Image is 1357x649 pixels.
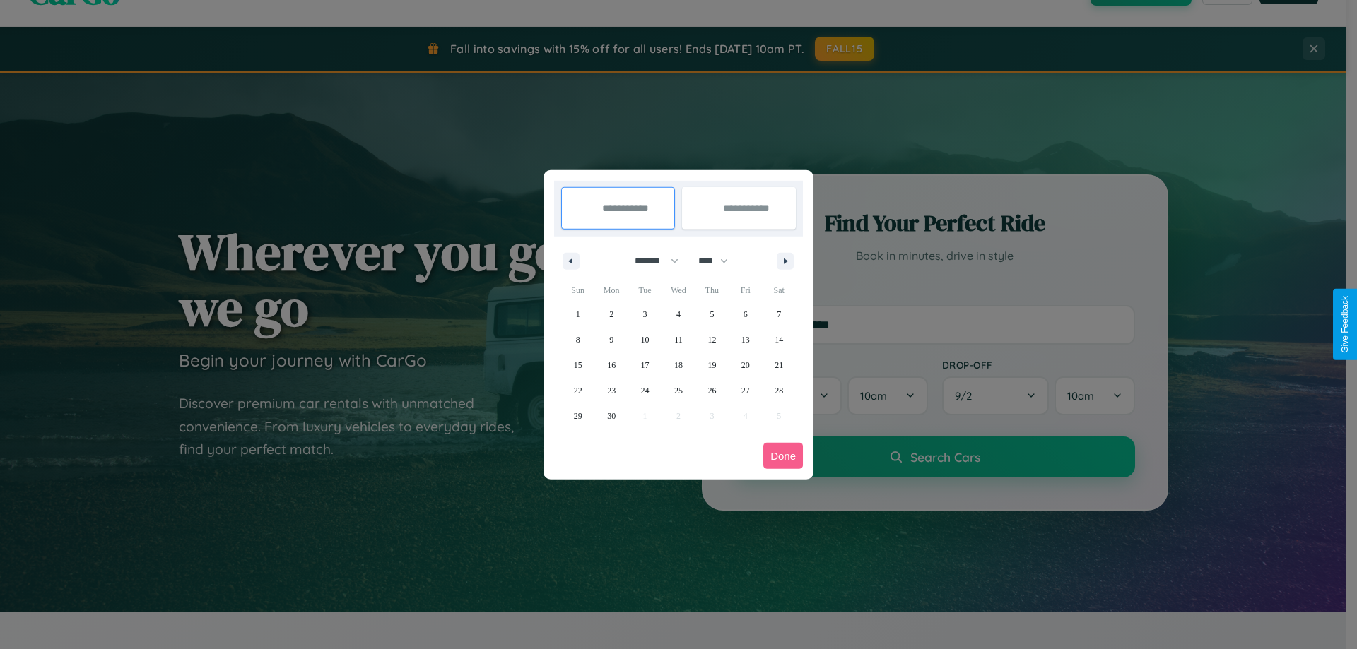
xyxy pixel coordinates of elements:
[1340,296,1350,353] div: Give Feedback
[662,352,695,378] button: 18
[628,352,662,378] button: 17
[561,327,594,352] button: 8
[609,302,613,327] span: 2
[729,352,762,378] button: 20
[594,302,628,327] button: 2
[707,378,716,403] span: 26
[763,378,796,403] button: 28
[561,378,594,403] button: 22
[607,352,616,378] span: 16
[574,378,582,403] span: 22
[729,327,762,352] button: 13
[641,378,650,403] span: 24
[561,302,594,327] button: 1
[741,352,750,378] span: 20
[662,378,695,403] button: 25
[729,378,762,403] button: 27
[695,352,729,378] button: 19
[594,352,628,378] button: 16
[763,302,796,327] button: 7
[609,327,613,352] span: 9
[763,443,803,469] button: Done
[744,302,748,327] span: 6
[628,378,662,403] button: 24
[594,378,628,403] button: 23
[641,327,650,352] span: 10
[641,352,650,378] span: 17
[763,327,796,352] button: 14
[676,302,681,327] span: 4
[741,378,750,403] span: 27
[763,279,796,302] span: Sat
[729,302,762,327] button: 6
[594,327,628,352] button: 9
[607,378,616,403] span: 23
[775,378,783,403] span: 28
[628,279,662,302] span: Tue
[674,327,683,352] span: 11
[695,302,729,327] button: 5
[594,279,628,302] span: Mon
[695,378,729,403] button: 26
[777,302,781,327] span: 7
[643,302,647,327] span: 3
[574,352,582,378] span: 15
[710,302,714,327] span: 5
[662,302,695,327] button: 4
[674,378,683,403] span: 25
[594,403,628,429] button: 30
[561,352,594,378] button: 15
[775,352,783,378] span: 21
[695,279,729,302] span: Thu
[662,279,695,302] span: Wed
[574,403,582,429] span: 29
[695,327,729,352] button: 12
[576,327,580,352] span: 8
[707,327,716,352] span: 12
[741,327,750,352] span: 13
[628,302,662,327] button: 3
[763,352,796,378] button: 21
[775,327,783,352] span: 14
[561,279,594,302] span: Sun
[707,352,716,378] span: 19
[561,403,594,429] button: 29
[662,327,695,352] button: 11
[628,327,662,352] button: 10
[674,352,683,378] span: 18
[576,302,580,327] span: 1
[729,279,762,302] span: Fri
[607,403,616,429] span: 30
